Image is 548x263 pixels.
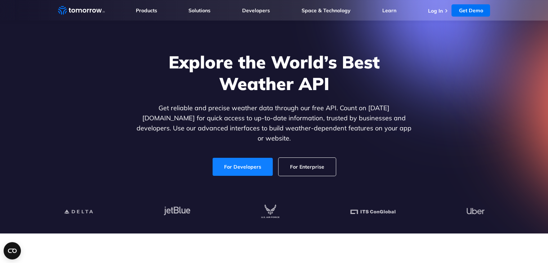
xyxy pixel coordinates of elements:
a: Home link [58,5,105,16]
a: Log In [428,8,442,14]
p: Get reliable and precise weather data through our free API. Count on [DATE][DOMAIN_NAME] for quic... [135,103,413,143]
a: Products [136,7,157,14]
a: Solutions [188,7,210,14]
a: Developers [242,7,270,14]
button: Open CMP widget [4,242,21,259]
a: For Developers [213,158,273,176]
a: For Enterprise [279,158,336,176]
a: Learn [382,7,396,14]
h1: Explore the World’s Best Weather API [135,51,413,94]
a: Space & Technology [302,7,351,14]
a: Get Demo [451,4,490,17]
